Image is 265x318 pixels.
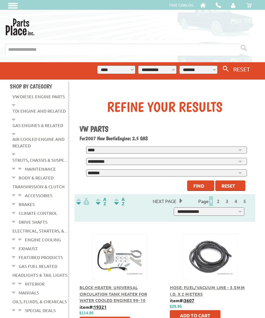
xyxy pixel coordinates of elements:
button: Reset [215,180,245,191]
span: RESET [233,65,250,72]
h2: 2007 New Beetle [79,135,251,141]
span: Reset [221,183,235,189]
img: Parts Place Inc! [5,16,35,35]
button: Find [187,180,214,191]
a: Gas Engines & Related [12,121,63,130]
b: item#: [170,297,194,303]
div: Page [194,196,253,206]
span: $29.95 [170,304,182,309]
span: Find [193,183,204,189]
img: Sort by Sales Rank [113,198,126,205]
a: Headlights & Tail Lights [12,271,67,279]
img: filterpricelow.svg [76,198,89,205]
a: 4 [233,198,239,204]
img: Sort by Headline [95,198,108,205]
a: 2 [215,198,221,204]
u: 19321 [94,304,107,310]
a: Next Page [150,198,180,204]
a: VW Diesel Engine Parts [12,92,65,101]
span: Engine: 2.5 GAS [117,135,148,141]
a: Accessories [25,191,52,200]
a: Gas Fuel Related [19,262,57,271]
a: Climate Control [19,209,57,217]
span: 1 [209,196,213,206]
a: Body & Related [19,174,54,182]
div: Refine Your Results [79,99,251,115]
a: Brakes [19,200,35,209]
a: Exhaust [19,244,38,253]
a: Special Deals [25,306,56,315]
a: Air Cooled Engine and Related [12,135,64,150]
a: Electrical, Starters, &... [12,227,67,235]
a: TDI Engine and Related [12,107,66,115]
a: Engine Cooling [25,235,61,244]
a: 3 [224,198,230,204]
a: Maintenance [25,165,56,173]
span: For [79,135,85,141]
a: Hose: Fuel/Vacuum Line - 3.5mm I.D. x 2 meters [170,285,245,297]
a: Manuals [19,289,39,297]
a: Oils, Fluids, & Chemicals [12,297,67,306]
u: 3607 [184,297,194,303]
a: Featured Products [19,253,63,262]
span: $114.95 [79,311,94,315]
a: 5 [242,198,248,204]
a: Block Heater: Universal Circulation Tank Heater For Water Cooled Engines 99-10 [79,285,147,303]
a: Struts, Chassis & Suspe... [12,156,67,164]
button: RESET [231,64,253,74]
a: Drive Shafts [19,218,47,226]
a: Interior [25,280,44,288]
span: Next Page [150,196,180,206]
button: Search By VW... [220,64,231,74]
h1: VW Parts [79,124,251,134]
b: item#: [79,304,107,310]
h4: Shop By Category [10,83,68,90]
a: Transmission & Clutch [12,182,64,191]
